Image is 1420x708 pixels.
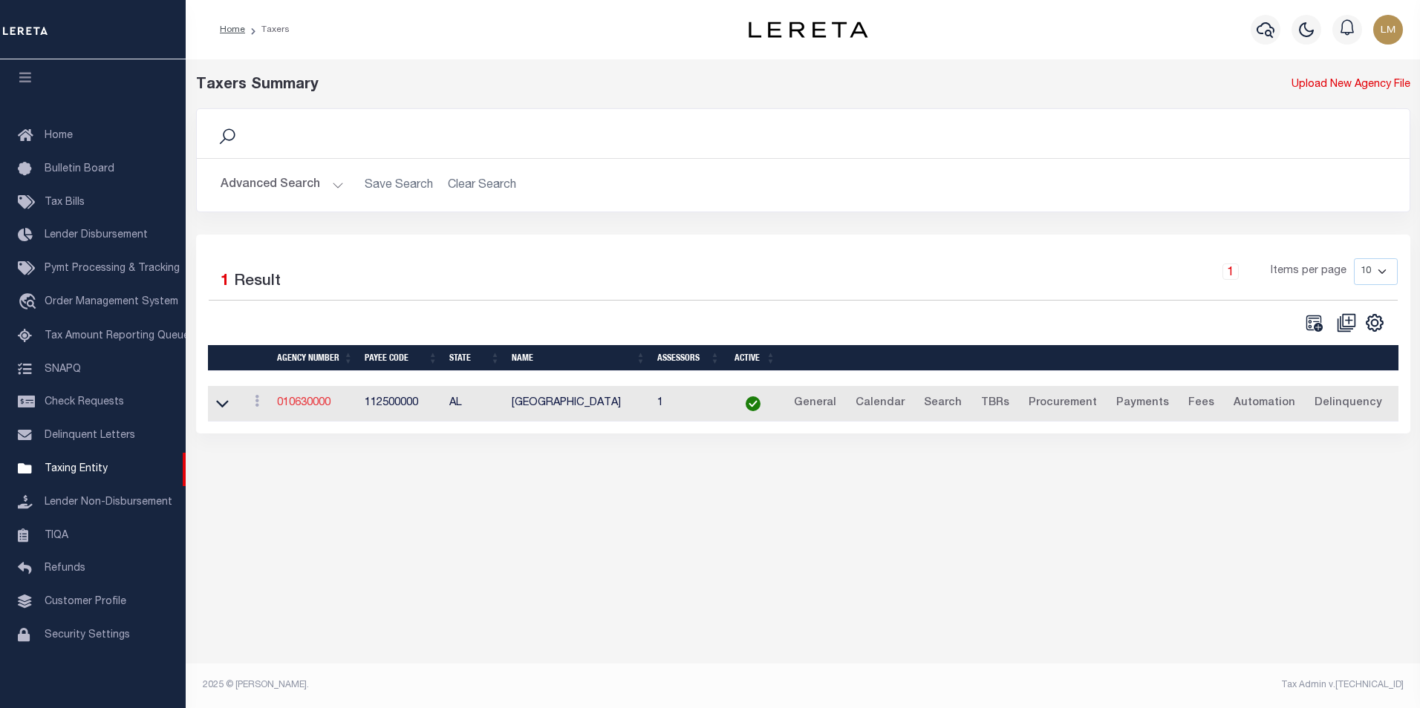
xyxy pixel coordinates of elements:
[45,131,73,141] span: Home
[359,386,443,422] td: 112500000
[726,345,781,371] th: Active: activate to sort column ascending
[849,392,911,416] a: Calendar
[220,25,245,34] a: Home
[1110,392,1176,416] a: Payments
[1373,15,1403,45] img: svg+xml;base64,PHN2ZyB4bWxucz0iaHR0cDovL3d3dy53My5vcmcvMjAwMC9zdmciIHBvaW50ZXItZXZlbnRzPSJub25lIi...
[1222,263,1239,280] a: 1
[277,398,330,408] a: 010630000
[45,364,81,374] span: SNAPQ
[45,530,68,540] span: TIQA
[196,74,1101,96] div: Taxers Summary
[45,630,130,640] span: Security Settings
[45,563,85,574] span: Refunds
[506,386,651,422] td: [GEOGRAPHIC_DATA]
[221,171,344,200] button: Advanced Search
[45,430,135,441] span: Delinquent Letters
[245,23,290,36] li: Taxers
[443,386,506,422] td: AL
[271,345,359,371] th: Agency Number: activate to sort column ascending
[192,678,804,692] div: 2025 © [PERSON_NAME].
[749,22,867,38] img: logo-dark.svg
[814,678,1404,692] div: Tax Admin v.[TECHNICAL_ID]
[45,331,189,341] span: Tax Amount Reporting Queue
[45,397,124,407] span: Check Requests
[45,297,178,307] span: Order Management System
[1271,263,1346,280] span: Items per page
[651,345,726,371] th: Assessors: activate to sort column ascending
[974,392,1016,416] a: TBRs
[234,270,281,294] label: Result
[1292,77,1410,94] a: Upload New Agency File
[746,396,761,411] img: check-icon-green.svg
[443,345,506,371] th: State: activate to sort column ascending
[651,386,726,422] td: 1
[18,293,42,312] i: travel_explore
[221,274,229,289] span: 1
[45,230,148,240] span: Lender Disbursement
[45,164,114,174] span: Bulletin Board
[1308,392,1389,416] a: Delinquency
[1022,392,1104,416] a: Procurement
[45,263,180,274] span: Pymt Processing & Tracking
[506,345,651,371] th: Name: activate to sort column ascending
[359,345,443,371] th: Payee Code: activate to sort column ascending
[45,597,126,607] span: Customer Profile
[45,464,108,474] span: Taxing Entity
[1182,392,1221,416] a: Fees
[45,197,85,208] span: Tax Bills
[917,392,968,416] a: Search
[787,392,843,416] a: General
[1227,392,1302,416] a: Automation
[45,497,172,508] span: Lender Non-Disbursement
